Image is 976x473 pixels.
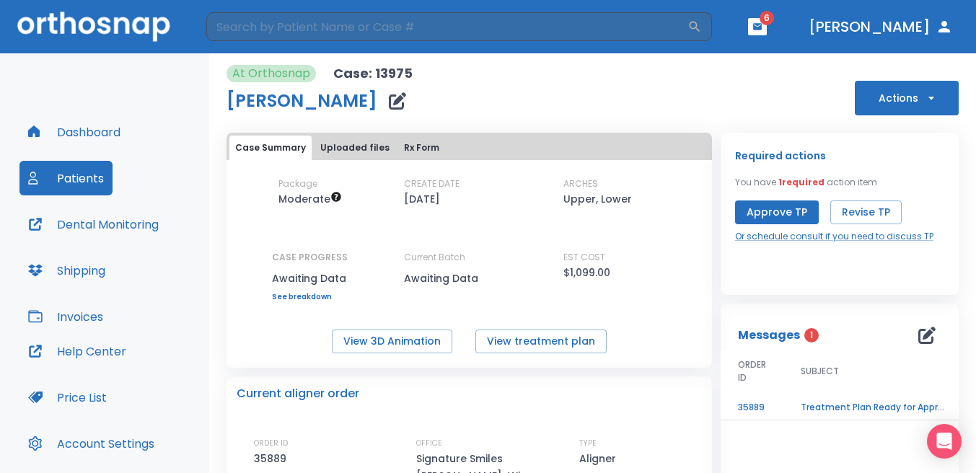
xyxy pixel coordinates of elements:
button: Help Center [19,334,135,368]
p: ARCHES [563,177,598,190]
p: ORDER ID [254,437,288,450]
button: Rx Form [398,136,445,160]
p: Current Batch [404,251,534,264]
p: Package [278,177,317,190]
p: At Orthosnap [232,65,310,82]
p: Awaiting Data [272,270,348,287]
button: [PERSON_NAME] [803,14,959,40]
button: Actions [855,81,959,115]
input: Search by Patient Name or Case # [206,12,687,41]
div: Open Intercom Messenger [927,424,962,459]
button: Dental Monitoring [19,207,167,242]
button: View treatment plan [475,330,607,353]
button: Revise TP [830,200,902,224]
button: Invoices [19,299,112,334]
p: 35889 [254,450,291,467]
img: Orthosnap [17,12,170,41]
span: 6 [760,11,774,25]
p: EST COST [563,251,605,264]
p: CREATE DATE [404,177,460,190]
button: Account Settings [19,426,163,461]
span: Up to 20 Steps (40 aligners) [278,192,342,206]
p: Required actions [735,147,826,164]
button: Case Summary [229,136,312,160]
button: Approve TP [735,200,819,224]
button: Uploaded files [315,136,395,160]
button: Dashboard [19,115,129,149]
button: Price List [19,380,115,415]
p: Messages [738,327,800,344]
h1: [PERSON_NAME] [227,92,377,110]
button: View 3D Animation [332,330,452,353]
p: TYPE [579,437,597,450]
td: 35889 [721,395,783,420]
p: Current aligner order [237,385,359,402]
p: CASE PROGRESS [272,251,348,264]
p: OFFICE [416,437,442,450]
a: Or schedule consult if you need to discuss TP [735,230,933,243]
span: SUBJECT [801,365,839,378]
p: Upper, Lower [563,190,632,208]
span: 1 required [778,176,825,188]
span: 1 [804,328,819,342]
p: You have action item [735,176,877,189]
a: See breakdown [272,293,348,301]
td: Treatment Plan Ready for Approval! [783,395,964,420]
button: Patients [19,161,113,195]
button: Shipping [19,253,114,288]
p: Case: 13975 [333,65,413,82]
p: Aligner [579,450,621,467]
div: tabs [229,136,709,160]
span: ORDER ID [738,358,766,384]
p: [DATE] [404,190,440,208]
p: Awaiting Data [404,270,534,287]
p: $1,099.00 [563,264,610,281]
